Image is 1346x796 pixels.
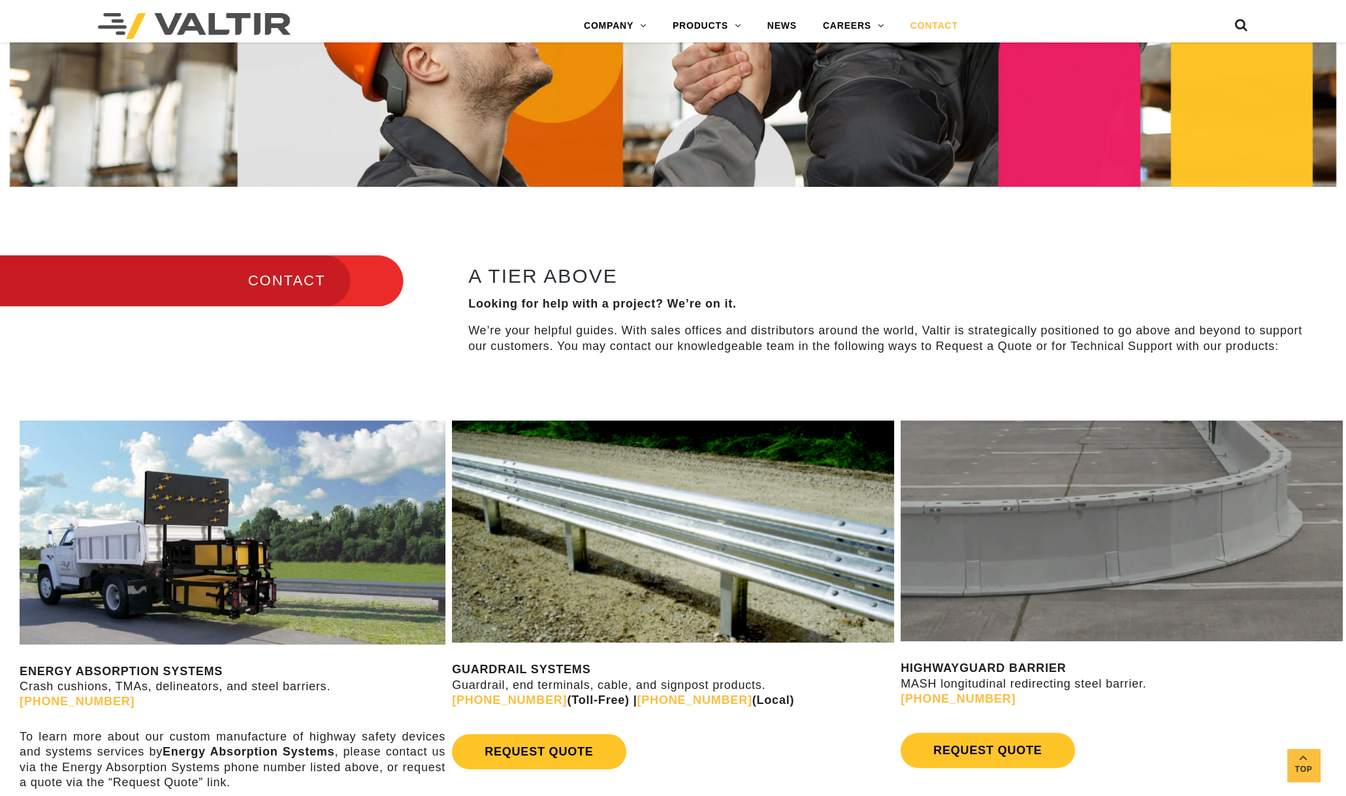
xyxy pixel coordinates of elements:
[1287,749,1320,782] a: Top
[20,421,445,644] img: SS180M Contact Us Page Image
[452,663,590,676] strong: GUARDRAIL SYSTEMS
[20,665,223,678] strong: ENERGY ABSORPTION SYSTEMS
[20,695,135,708] a: [PHONE_NUMBER]
[901,733,1074,768] a: REQUEST QUOTE
[660,13,754,39] a: PRODUCTS
[452,662,894,708] p: Guardrail, end terminals, cable, and signpost products.
[901,421,1343,641] img: Radius-Barrier-Section-Highwayguard3
[1287,762,1320,777] span: Top
[901,661,1066,675] strong: HIGHWAYGUARD BARRIER
[468,297,737,310] strong: Looking for help with a project? We’re on it.
[468,323,1311,354] p: We’re your helpful guides. With sales offices and distributors around the world, Valtir is strate...
[901,661,1343,707] p: MASH longitudinal redirecting steel barrier.
[571,13,660,39] a: COMPANY
[637,693,752,707] a: [PHONE_NUMBER]
[468,265,1311,287] h2: A TIER ABOVE
[98,13,291,39] img: Valtir
[754,13,810,39] a: NEWS
[452,421,894,643] img: Guardrail Contact Us Page Image
[810,13,897,39] a: CAREERS
[452,693,794,707] strong: (Toll-Free) | (Local)
[20,729,445,791] p: To learn more about our custom manufacture of highway safety devices and systems services by , pl...
[897,13,971,39] a: CONTACT
[163,745,334,758] strong: Energy Absorption Systems
[452,734,626,769] a: REQUEST QUOTE
[901,692,1016,705] a: [PHONE_NUMBER]
[452,693,567,707] a: [PHONE_NUMBER]
[20,664,445,710] p: Crash cushions, TMAs, delineators, and steel barriers.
